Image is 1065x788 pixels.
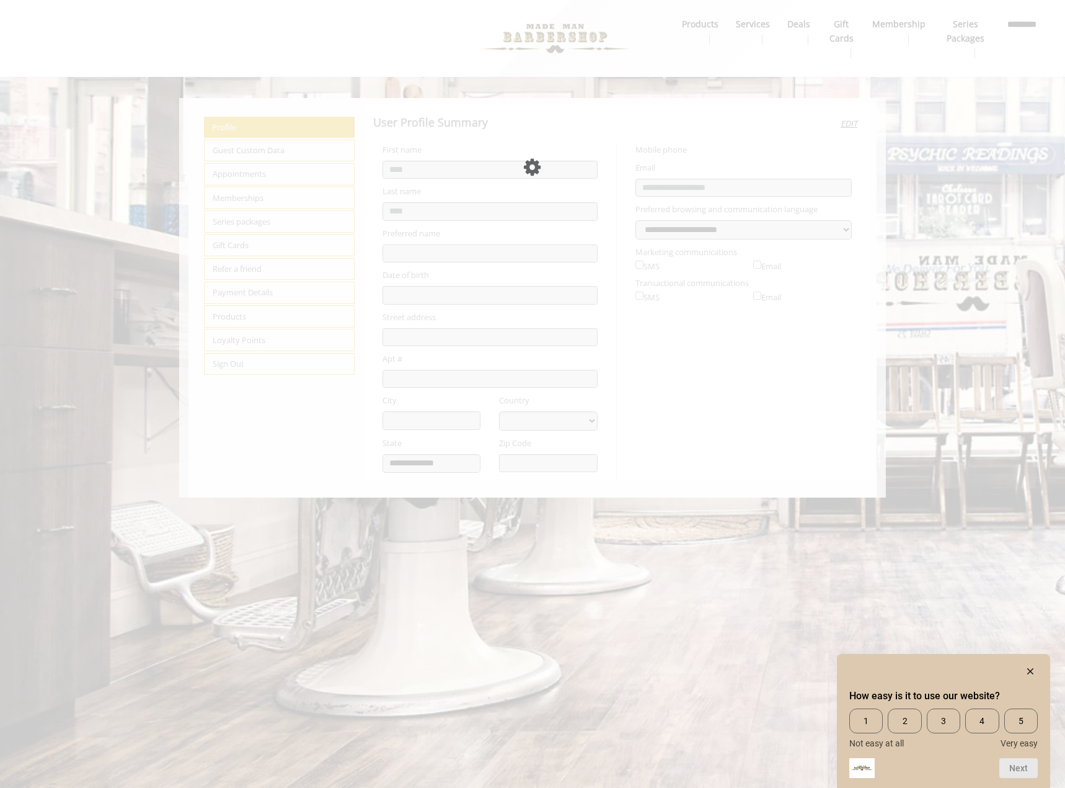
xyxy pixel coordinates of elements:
button: Next question [999,758,1038,778]
div: How easy is it to use our website? Select an option from 1 to 5, with 1 being Not easy at all and... [849,664,1038,778]
button: Hide survey [1023,664,1038,679]
span: 1 [849,709,883,733]
h2: How easy is it to use our website? Select an option from 1 to 5, with 1 being Not easy at all and... [849,689,1038,704]
span: 5 [1004,709,1038,733]
span: 2 [888,709,921,733]
span: Not easy at all [849,738,904,748]
span: 4 [965,709,999,733]
div: How easy is it to use our website? Select an option from 1 to 5, with 1 being Not easy at all and... [849,709,1038,748]
span: Very easy [1001,738,1038,748]
span: 3 [927,709,960,733]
